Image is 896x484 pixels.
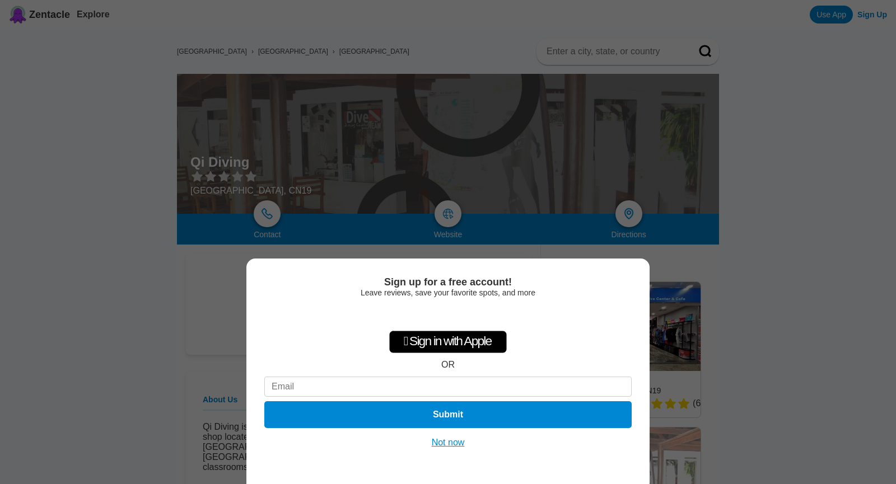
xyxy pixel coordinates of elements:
div: Sign up for a free account! [264,276,632,288]
iframe: Sign in with Google Button [391,303,505,327]
button: Submit [264,401,632,428]
input: Email [264,377,632,397]
div: OR [441,360,455,370]
button: Not now [428,437,468,448]
div: Leave reviews, save your favorite spots, and more [264,288,632,297]
div: Sign in with Apple [389,331,507,353]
